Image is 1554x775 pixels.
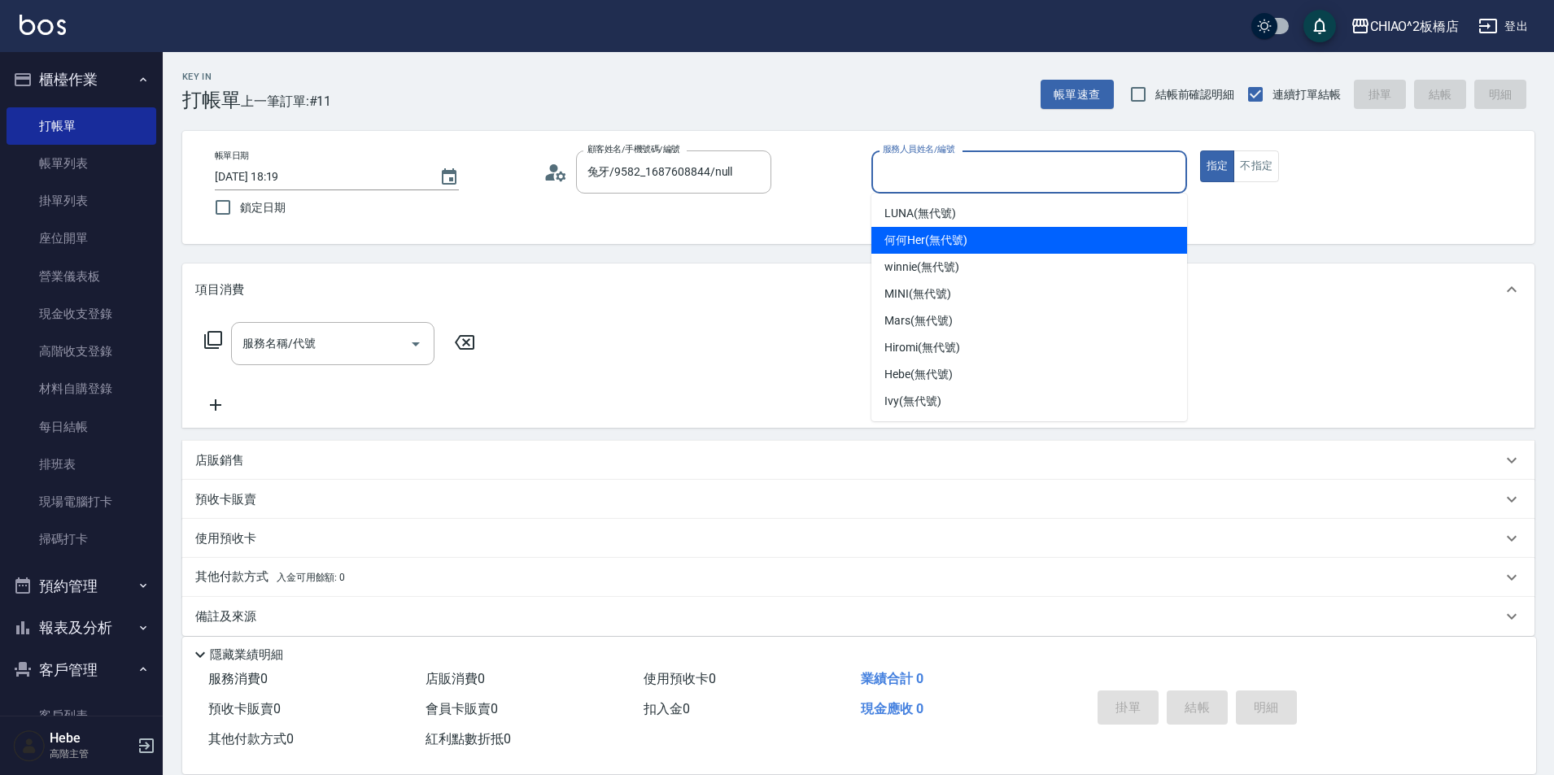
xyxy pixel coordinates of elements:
[182,480,1534,519] div: 預收卡販賣
[7,649,156,691] button: 客戶管理
[1272,86,1341,103] span: 連續打單結帳
[195,452,244,469] p: 店販銷售
[1200,150,1235,182] button: 指定
[1472,11,1534,41] button: 登出
[7,258,156,295] a: 營業儀表板
[884,285,951,303] span: MINI (無代號)
[884,393,941,410] span: Ivy (無代號)
[1303,10,1336,42] button: save
[208,671,268,686] span: 服務消費 0
[884,312,953,329] span: Mars (無代號)
[884,205,956,222] span: LUNA (無代號)
[426,731,511,747] span: 紅利點數折抵 0
[208,701,281,716] span: 預收卡販賣 0
[215,163,423,190] input: YYYY/MM/DD hh:mm
[1344,10,1466,43] button: CHIAO^2板橋店
[182,558,1534,597] div: 其他付款方式入金可用餘額: 0
[50,747,133,761] p: 高階主管
[195,281,244,298] p: 項目消費
[7,520,156,558] a: 掃碼打卡
[861,701,923,716] span: 現金應收 0
[7,59,156,101] button: 櫃檯作業
[430,158,469,197] button: Choose date, selected date is 2025-08-16
[884,259,958,276] span: winnie (無代號)
[195,491,256,508] p: 預收卡販賣
[215,150,249,162] label: 帳單日期
[240,199,286,216] span: 鎖定日期
[182,72,241,82] h2: Key In
[884,339,959,356] span: Hiromi (無代號)
[7,182,156,220] a: 掛單列表
[195,530,256,547] p: 使用預收卡
[195,568,345,586] p: 其他付款方式
[884,232,967,249] span: 何何Her (無代號)
[1370,16,1460,37] div: CHIAO^2板橋店
[208,731,294,747] span: 其他付款方式 0
[182,263,1534,316] div: 項目消費
[210,647,283,664] p: 隱藏業績明細
[7,295,156,333] a: 現金收支登錄
[13,729,46,762] img: Person
[7,607,156,649] button: 報表及分析
[7,483,156,520] a: 現場電腦打卡
[7,333,156,370] a: 高階收支登錄
[241,91,332,111] span: 上一筆訂單:#11
[587,143,680,155] label: 顧客姓名/手機號碼/編號
[884,366,953,383] span: Hebe (無代號)
[20,15,66,35] img: Logo
[7,446,156,483] a: 排班表
[182,89,241,111] h3: 打帳單
[7,220,156,257] a: 座位開單
[7,408,156,446] a: 每日結帳
[644,671,716,686] span: 使用預收卡 0
[7,697,156,734] a: 客戶列表
[644,701,690,716] span: 扣入金 0
[7,145,156,182] a: 帳單列表
[426,671,485,686] span: 店販消費 0
[1155,86,1235,103] span: 結帳前確認明細
[7,107,156,145] a: 打帳單
[883,143,954,155] label: 服務人員姓名/編號
[182,519,1534,558] div: 使用預收卡
[7,565,156,607] button: 預約管理
[7,370,156,407] a: 材料自購登錄
[861,671,923,686] span: 業績合計 0
[1233,150,1279,182] button: 不指定
[50,730,133,747] h5: Hebe
[195,608,256,625] p: 備註及來源
[182,597,1534,636] div: 備註及來源
[1041,80,1114,110] button: 帳單速查
[277,572,346,583] span: 入金可用餘額: 0
[403,331,429,357] button: Open
[426,701,498,716] span: 會員卡販賣 0
[182,441,1534,480] div: 店販銷售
